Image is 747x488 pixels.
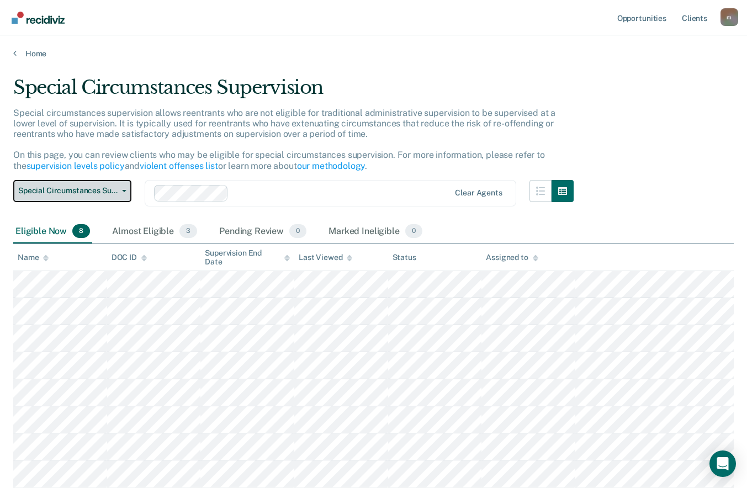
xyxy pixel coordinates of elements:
div: Marked Ineligible0 [326,220,425,244]
a: our methodology [297,161,365,171]
div: Status [393,253,416,262]
a: Home [13,49,734,59]
div: m [720,8,738,26]
div: Clear agents [455,188,502,198]
div: Pending Review0 [217,220,309,244]
img: Recidiviz [12,12,65,24]
button: Special Circumstances Supervision [13,180,131,202]
span: 0 [405,224,422,238]
p: Special circumstances supervision allows reentrants who are not eligible for traditional administ... [13,108,555,171]
div: Supervision End Date [205,248,290,267]
div: Name [18,253,49,262]
div: Open Intercom Messenger [709,450,736,477]
div: Eligible Now8 [13,220,92,244]
span: 0 [289,224,306,238]
a: supervision levels policy [27,161,125,171]
span: 3 [179,224,197,238]
span: 8 [72,224,90,238]
div: DOC ID [112,253,147,262]
button: Profile dropdown button [720,8,738,26]
div: Assigned to [486,253,538,262]
div: Special Circumstances Supervision [13,76,574,108]
a: violent offenses list [140,161,218,171]
span: Special Circumstances Supervision [18,186,118,195]
div: Almost Eligible3 [110,220,199,244]
div: Last Viewed [299,253,352,262]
